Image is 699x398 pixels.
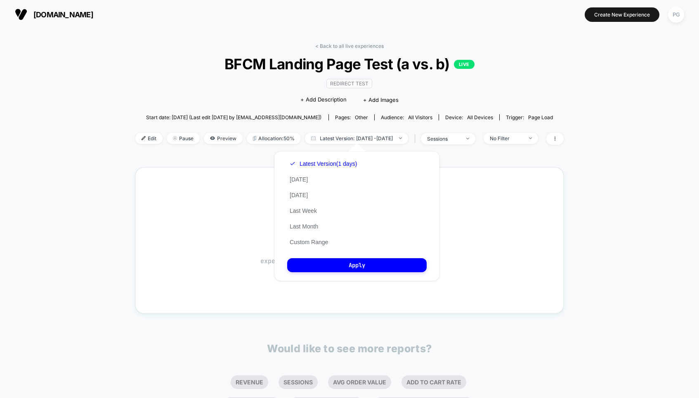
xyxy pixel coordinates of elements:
div: sessions [427,136,460,142]
li: Avg Order Value [328,375,391,389]
span: Page Load [528,114,553,120]
button: [DOMAIN_NAME] [12,8,96,21]
span: Redirect Test [326,79,372,88]
span: BFCM Landing Page Test (a vs. b) [157,55,542,73]
div: Pages: [335,114,368,120]
img: edit [142,136,146,140]
span: | [412,133,421,145]
li: Sessions [279,375,318,389]
span: Allocation: 50% [247,133,301,144]
span: + Add Images [363,97,399,103]
li: Add To Cart Rate [401,375,466,389]
a: < Back to all live experiences [315,43,384,49]
span: Preview [204,133,243,144]
span: + Add Description [300,96,347,104]
button: Custom Range [287,238,331,246]
button: Create New Experience [585,7,659,22]
span: Edit [135,133,163,144]
span: [DOMAIN_NAME] [33,10,93,19]
div: Audience: [381,114,432,120]
p: Would like to see more reports? [267,342,432,355]
button: PG [666,6,687,23]
img: end [173,136,177,140]
span: other [355,114,368,120]
div: Trigger: [506,114,553,120]
div: No Filter [490,135,523,141]
button: Last Month [287,223,321,230]
span: All Visitors [408,114,432,120]
button: [DATE] [287,191,310,199]
button: [DATE] [287,176,310,183]
img: calendar [311,136,316,140]
li: Revenue [231,375,268,389]
img: end [466,138,469,139]
button: Latest Version(1 days) [287,160,359,167]
span: Start date: [DATE] (Last edit [DATE] by [EMAIL_ADDRESS][DOMAIN_NAME]) [146,114,321,120]
img: rebalance [253,136,256,141]
span: Device: [439,114,499,120]
div: PG [668,7,684,23]
p: LIVE [454,60,475,69]
span: Waiting for data… [150,244,549,266]
span: Pause [167,133,200,144]
img: end [399,137,402,139]
span: experience just started, data will be shown soon [260,257,439,265]
button: Apply [287,258,427,272]
img: Visually logo [15,8,27,21]
button: Last Week [287,207,319,214]
img: end [529,137,532,139]
span: Latest Version: [DATE] - [DATE] [305,133,408,144]
span: all devices [467,114,493,120]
